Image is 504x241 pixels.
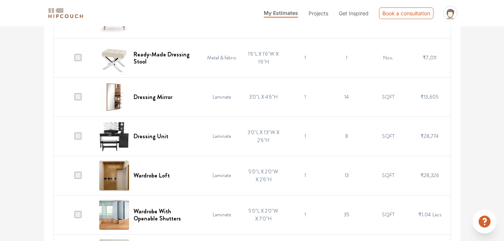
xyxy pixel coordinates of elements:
[418,211,431,218] span: ₹1.04
[99,82,129,112] img: Dressing Mirror
[420,132,439,140] span: ₹28,774
[339,10,369,16] span: Get Inspired
[99,43,129,73] img: Ready-Made Dressing Stool
[420,172,439,179] span: ₹28,326
[326,117,367,156] td: 8
[242,156,284,195] td: 5'0"L X 2'0"W X 2'6"H
[201,156,242,195] td: Laminate
[264,10,298,16] span: My Estimates
[326,38,367,77] td: 1
[379,7,433,19] div: Book a consultation
[242,117,284,156] td: 3'0"L X 1'3"W X 2'6"H
[367,77,409,117] td: SQFT
[326,156,367,195] td: 13
[201,38,242,77] td: Metal & fabric
[309,10,328,16] span: Projects
[326,195,367,234] td: 35
[134,208,197,222] h6: Wardrobe With Openable Shutters
[47,5,84,22] span: logo-horizontal.svg
[367,117,409,156] td: SQFT
[284,156,326,195] td: 1
[134,51,197,65] h6: Ready-Made Dressing Stool
[134,93,172,101] h6: Dressing Mirror
[134,172,170,179] h6: Wardrobe Loft
[242,195,284,234] td: 5'0"L X 2'0"W X 7'0"H
[284,195,326,234] td: 1
[326,77,367,117] td: 14
[99,121,129,151] img: Dressing Unit
[99,161,129,191] img: Wardrobe Loft
[284,77,326,117] td: 1
[242,77,284,117] td: 3'0"L X 4'6"H
[242,38,284,77] td: 1'6"L X 1'6"W X 1'6"H
[367,195,409,234] td: SQFT
[284,38,326,77] td: 1
[47,7,84,20] img: logo-horizontal.svg
[134,133,168,140] h6: Dressing Unit
[99,200,129,230] img: Wardrobe With Openable Shutters
[423,54,436,61] span: ₹7,011
[432,211,441,218] span: Lacs
[367,38,409,77] td: Nos.
[201,117,242,156] td: Laminate
[201,195,242,234] td: Laminate
[201,77,242,117] td: Laminate
[420,93,439,101] span: ₹13,605
[367,156,409,195] td: SQFT
[284,117,326,156] td: 1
